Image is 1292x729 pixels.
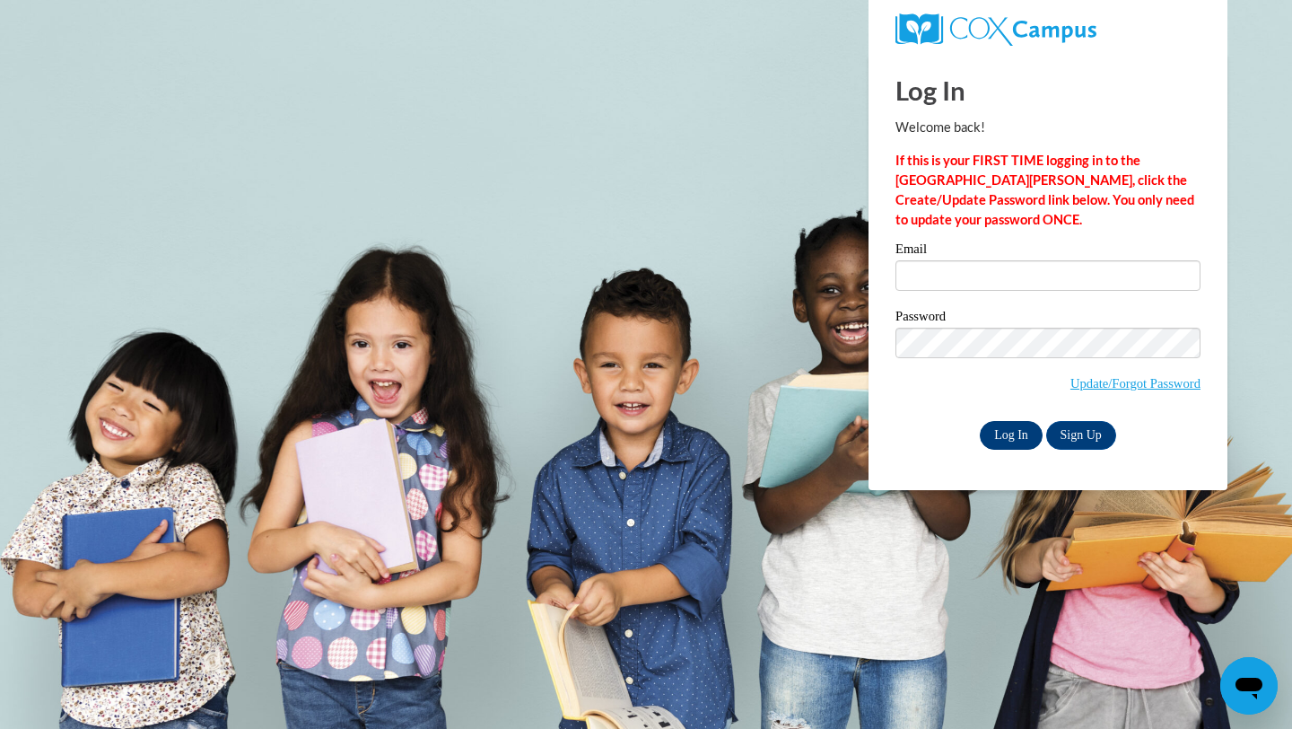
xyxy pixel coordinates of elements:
[1220,657,1278,715] iframe: Button to launch messaging window
[895,153,1194,227] strong: If this is your FIRST TIME logging in to the [GEOGRAPHIC_DATA][PERSON_NAME], click the Create/Upd...
[895,13,1096,46] img: COX Campus
[1070,376,1200,391] a: Update/Forgot Password
[895,118,1200,137] p: Welcome back!
[895,72,1200,109] h1: Log In
[980,421,1043,450] input: Log In
[895,242,1200,260] label: Email
[1046,421,1116,450] a: Sign Up
[895,310,1200,328] label: Password
[895,13,1200,46] a: COX Campus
